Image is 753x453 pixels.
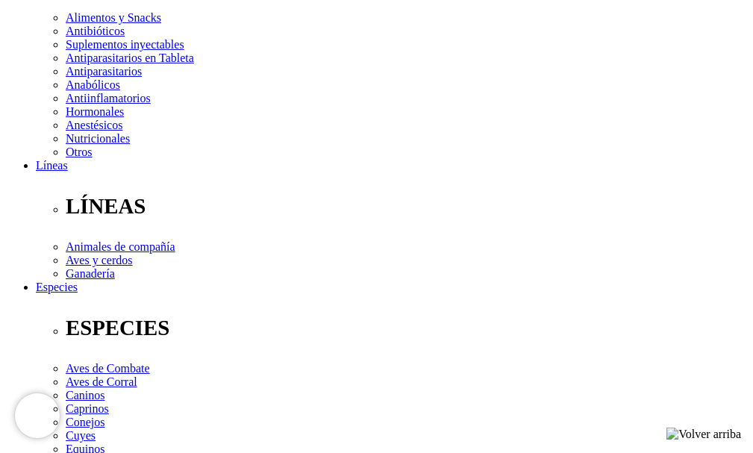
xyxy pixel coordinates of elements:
a: Conejos [66,416,104,428]
img: Volver arriba [666,428,741,441]
a: Animales de compañía [66,240,175,253]
a: Especies [36,281,78,293]
a: Aves y cerdos [66,254,132,266]
p: ESPECIES [66,316,747,340]
a: Nutricionales [66,132,130,145]
a: Hormonales [66,105,124,118]
a: Antiparasitarios [66,65,142,78]
a: Antiparasitarios en Tableta [66,51,194,64]
a: Anabólicos [66,78,120,91]
iframe: Brevo live chat [15,393,60,438]
a: Aves de Corral [66,375,137,388]
a: Alimentos y Snacks [66,11,161,24]
a: Cuyes [66,429,96,442]
a: Antibióticos [66,25,125,37]
a: Caprinos [66,402,109,415]
a: Antiinflamatorios [66,92,151,104]
a: Anestésicos [66,119,122,131]
a: Caninos [66,389,104,402]
a: Líneas [36,159,68,172]
a: Aves de Combate [66,362,150,375]
a: Ganadería [66,267,115,280]
a: Suplementos inyectables [66,38,184,51]
a: Otros [66,146,93,158]
p: LÍNEAS [66,194,747,219]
